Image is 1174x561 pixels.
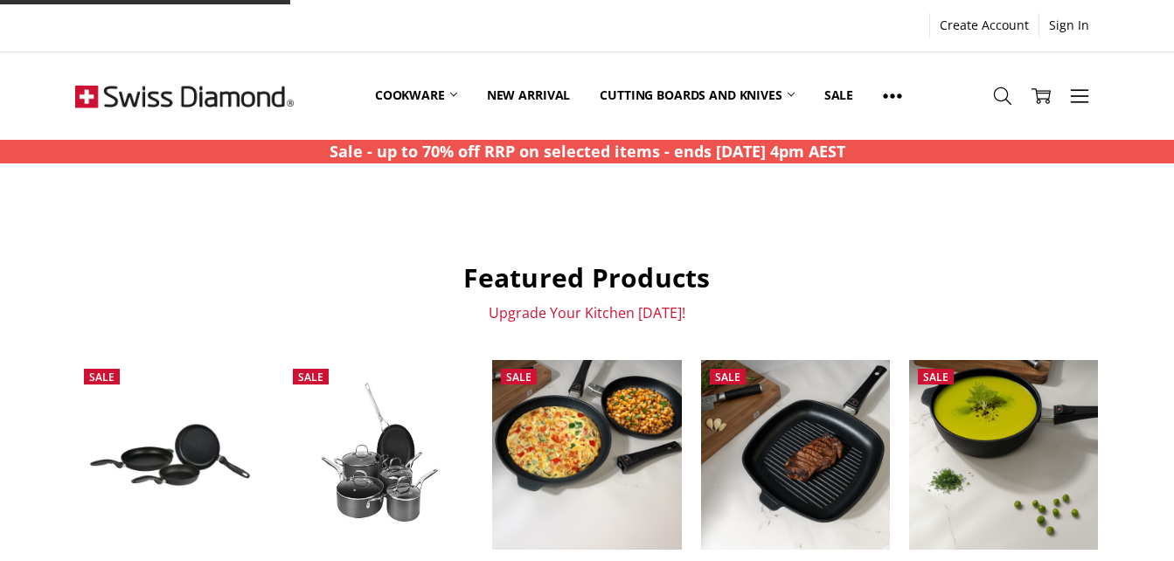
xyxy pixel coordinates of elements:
span: Sale [89,370,115,384]
a: Create Account [930,13,1039,38]
span: Sale [715,370,740,384]
p: Upgrade Your Kitchen [DATE]! [75,304,1098,322]
img: Swiss Diamond Hard Anodised 5 pc set (20 & 28cm fry pan, 16cm sauce pan w lid, 24x7cm saute pan w... [284,360,473,549]
span: Sale [298,370,323,384]
strong: Sale - up to 70% off RRP on selected items - ends [DATE] 4pm AEST [330,141,845,162]
a: Cookware [360,57,472,135]
a: Cutting boards and knives [585,57,809,135]
img: Free Shipping On Every Order [75,52,294,140]
a: Show All [868,57,917,135]
img: XD Induction 28 x 4cm square GRILL PAN w/Detachable Handle [701,360,890,549]
a: Sign In [1039,13,1099,38]
a: Sale [809,57,868,135]
img: XD Induction 2 piece FRY PAN set w/Detachable Handles 24 &28cm [492,360,681,549]
a: XD Nonstick 3 Piece Fry Pan set - 20CM, 24CM & 28CM [75,360,264,549]
span: Sale [923,370,948,384]
a: New arrival [472,57,585,135]
img: XD Induction 28 x 7.5cm Deep SAUTE PAN w/Detachable Handle [909,360,1098,549]
h2: Featured Products [75,261,1098,294]
span: Sale [506,370,531,384]
img: XD Nonstick 3 Piece Fry Pan set - 20CM, 24CM & 28CM [75,407,264,502]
